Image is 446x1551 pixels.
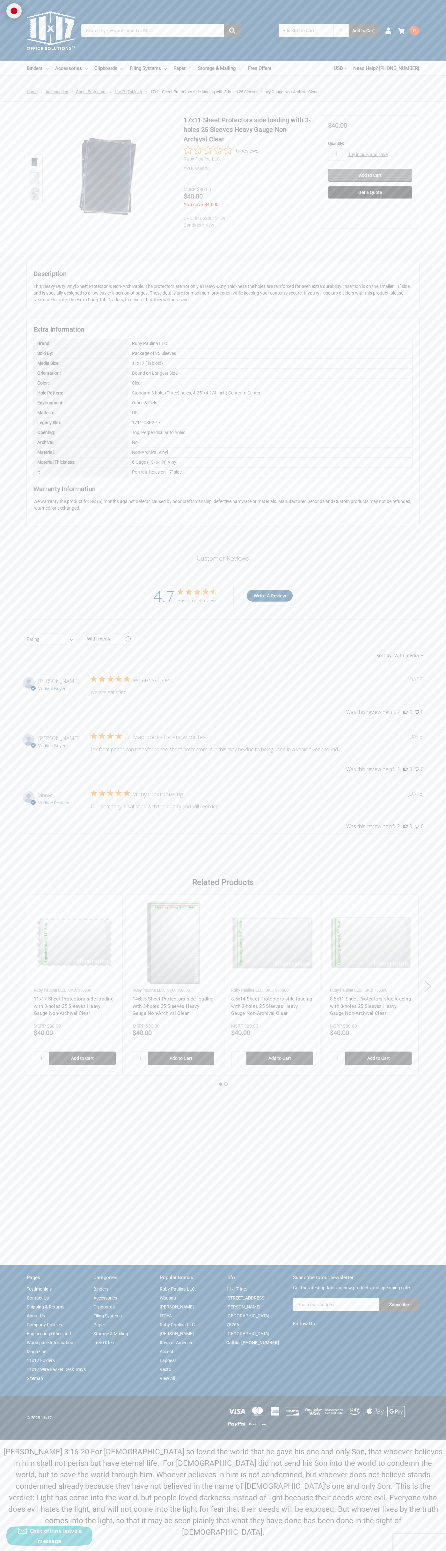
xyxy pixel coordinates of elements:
[33,498,413,512] p: We warranty the product for Six (6) months against defects caused by poor craftsmanship, defectiv...
[160,1376,175,1381] a: View All
[160,1295,176,1300] a: Wausau
[128,468,412,477] div: Portrait, holes on 17'' side
[421,977,434,996] button: Next
[34,448,128,457] div: Material:
[184,222,308,229] dd: New
[27,1358,55,1363] a: 11x17 Folders
[150,89,318,94] span: 17x11 Sheet Protectors side loading with 3-holes 25 Sleeves Heavy Gauge Non-Archival Clear
[160,1349,173,1354] a: Accent
[34,902,116,984] img: 11x17 Sheet Protectors side loading with 3-holes 25 Sleeves Heavy Gauge Non-Archival Clear
[128,349,412,358] div: Package of 25 Sleeves
[133,676,173,684] div: we are satisfied
[128,369,412,378] div: Bound on Longest Side
[246,1052,313,1065] input: Add to Cart
[38,678,79,685] span: Greg B.
[34,359,128,368] div: Media Size:
[91,790,130,796] div: 5 out of 5 stars
[330,902,412,984] img: 8.5x11 Sheet Protectors side loading with 3-holes 25 Sleeves Heavy Gauge Non-Archival Clear
[123,554,324,563] p: Customer Reviews
[197,187,211,192] span: $80.00
[403,766,408,773] button: This review was helpful
[27,1322,62,1327] a: Company Policies
[328,186,412,199] button: Get a Quote
[364,987,387,993] p: SKU: 156800
[184,222,204,229] dt: Condition:
[6,1526,92,1546] button: Chat offline leave a message
[27,636,39,642] div: Rating
[160,1313,172,1318] a: ITOYA
[28,155,42,169] img: 17x11 Sheet Protectors side loading with 3-holes 25 Sleeves Heavy Gauge Non-Archival Clear
[128,438,412,447] div: No
[93,1295,117,1300] a: Accessories
[34,349,128,358] div: Sold By:
[353,61,419,75] a: Need Help? [PHONE_NUMBER]
[409,766,412,773] div: 0
[328,169,412,182] input: Add to Cart
[328,122,347,129] span: $40.00
[128,418,412,428] div: 1711-CSP2-17
[226,1285,286,1338] address: 11x17 Inc. [STREET_ADDRESS][PERSON_NAME] [GEOGRAPHIC_DATA] 75766 [GEOGRAPHIC_DATA]
[160,1286,196,1292] a: Ruby Paulina LLC.
[408,790,424,797] div: [DATE]
[38,686,66,691] span: Verified Buyer
[133,996,214,1016] a: 14x8.5 Sheet Protectors side loading with 3-holes 25 Sleeves Heavy Gauge Non-Archival Clear
[47,1023,61,1029] span: $80.00
[160,1340,192,1345] a: Itoya of America
[266,987,289,993] p: SKU: 356800
[27,1415,220,1421] p: © 2025 11x17
[410,26,419,35] span: 0
[160,1304,194,1309] a: [PERSON_NAME]
[128,359,412,368] div: 11x17 (Tabloid)
[27,1313,45,1318] a: About Us
[34,378,128,388] div: Color:
[330,996,411,1016] a: 8.5x11 Sheet Protectors side loading with 3-holes 25 Sleeves Heavy Gauge Non-Archival Clear
[27,1304,64,1309] a: Shipping & Returns
[178,597,217,603] div: Based on 3 reviews
[421,823,424,830] div: 0
[231,1023,243,1030] div: MSRP
[133,902,215,984] a: 14x8.5 Sheet Protectors side loading with 3-holes 25 Sleeves Heavy Gauge Non-Archival Clear
[128,388,412,398] div: Standard 3 hole, (Three) holes, 4.25" (4-1/4 inch) Center to Center
[27,61,48,75] a: Binders
[76,89,106,94] a: Sheet Protectors
[421,766,424,773] div: 0
[94,61,123,75] a: Clipboards
[34,996,113,1016] a: 11x17 Sheet Protectors side loading with 3-holes 25 Sleeves Heavy Gauge Non-Archival Clear
[347,152,388,157] a: Buy in bulk and save
[133,790,183,798] div: Vinny in purchasing
[34,458,128,467] div: Material Thickness:
[148,1052,215,1065] input: Add to Cart
[133,1023,145,1030] div: MSRP
[415,708,419,716] button: This review was not helpful
[128,398,412,408] div: Office & Field
[293,1274,419,1281] h5: Subscribe to our newsletter
[279,24,333,37] input: Add SKU to Cart
[133,1029,152,1037] span: $40.00
[30,1527,82,1545] span: Chat offline leave a message
[34,438,128,447] div: Archival:
[38,735,79,742] span: Elliot E.
[27,1274,87,1281] h5: Pages
[27,1331,73,1354] a: Engineering Office and Workspace Information Magazine
[293,1285,419,1291] p: Get the latest updates on new products and upcoming sales
[93,1286,108,1292] a: Binders
[28,187,42,201] img: 11x17 Sheet Protector Poly with holes on 11" side 556600
[4,1446,443,1538] p: [PERSON_NAME] 3:16-20 For [DEMOGRAPHIC_DATA] so loved the world that he gave his one and only Son...
[236,146,259,155] span: 0 Reviews
[114,89,142,94] span: 11x17 (Tabloid)
[219,1083,222,1086] button: 1 of 2
[34,339,128,348] div: Brand:
[403,823,408,830] button: This review was helpful
[184,202,203,207] span: You save
[160,1331,194,1336] a: [PERSON_NAME]
[38,792,53,799] span: Vinnyc
[27,1286,52,1292] a: Testimonials
[403,708,408,716] button: This review was helpful
[345,1052,412,1065] input: Add to Cart
[34,398,128,408] div: Environment:
[34,468,128,477] div: •:
[91,676,130,682] div: 5 out of 5 stars
[198,61,241,75] a: Storage & Mailing
[184,166,193,172] dt: SKU:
